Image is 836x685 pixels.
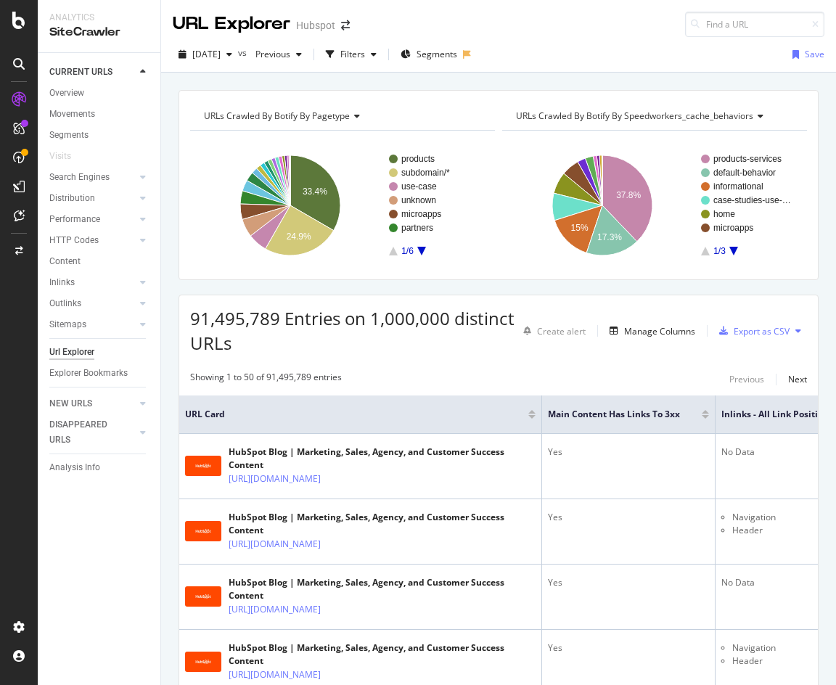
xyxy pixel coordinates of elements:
a: Url Explorer [49,345,150,360]
div: NEW URLS [49,396,92,411]
text: microapps [713,223,753,233]
iframe: Intercom live chat [787,636,821,670]
text: 24.9% [287,231,311,242]
div: arrow-right-arrow-left [341,20,350,30]
text: home [713,209,735,219]
div: Manage Columns [624,325,695,337]
button: Filters [320,43,382,66]
text: products-services [713,154,782,164]
div: Analysis Info [49,460,100,475]
a: [URL][DOMAIN_NAME] [229,602,321,617]
button: Create alert [517,319,586,342]
span: URL Card [185,408,525,421]
h4: URLs Crawled By Botify By speedworkers_cache_behaviors [513,104,794,128]
text: subdomain/* [401,168,450,178]
text: informational [713,181,763,192]
a: Performance [49,212,136,227]
a: Movements [49,107,150,122]
svg: A chart. [502,142,807,268]
a: Analysis Info [49,460,150,475]
div: SiteCrawler [49,24,149,41]
text: products [401,154,435,164]
button: Save [787,43,824,66]
span: 91,495,789 Entries on 1,000,000 distinct URLs [190,306,515,355]
a: [URL][DOMAIN_NAME] [229,668,321,682]
span: Inlinks - All Link Positions [721,408,833,421]
text: case-studies-use-… [713,195,791,205]
div: Overview [49,86,84,101]
button: Previous [250,43,308,66]
div: Explorer Bookmarks [49,366,128,381]
svg: A chart. [190,142,495,268]
div: Url Explorer [49,345,94,360]
div: Yes [548,446,709,459]
div: Search Engines [49,170,110,185]
button: Segments [395,43,463,66]
button: Next [788,371,807,388]
a: HTTP Codes [49,233,136,248]
span: URLs Crawled By Botify By speedworkers_cache_behaviors [516,110,753,122]
div: Export as CSV [734,325,790,337]
button: [DATE] [173,43,238,66]
div: Visits [49,149,71,164]
div: Performance [49,212,100,227]
a: [URL][DOMAIN_NAME] [229,472,321,486]
div: Yes [548,576,709,589]
span: URLs Crawled By Botify By pagetype [204,110,350,122]
text: 1/6 [401,246,414,256]
div: Segments [49,128,89,143]
text: 15% [571,223,589,233]
span: Segments [417,48,457,60]
div: URL Explorer [173,12,290,36]
a: Explorer Bookmarks [49,366,150,381]
text: microapps [401,209,441,219]
div: HTTP Codes [49,233,99,248]
button: Previous [729,371,764,388]
div: Content [49,254,81,269]
div: HubSpot Blog | Marketing, Sales, Agency, and Customer Success Content [229,641,536,668]
span: Main Content Has Links to 3xx [548,408,680,421]
div: Filters [340,48,365,60]
a: Inlinks [49,275,136,290]
text: use-case [401,181,437,192]
img: main image [185,521,221,541]
div: Save [805,48,824,60]
a: CURRENT URLS [49,65,136,80]
a: Segments [49,128,150,143]
a: Search Engines [49,170,136,185]
div: Yes [548,641,709,655]
div: Distribution [49,191,95,206]
text: default-behavior [713,168,776,178]
a: Visits [49,149,86,164]
div: DISAPPEARED URLS [49,417,123,448]
span: Previous [250,48,290,60]
div: Inlinks [49,275,75,290]
div: Movements [49,107,95,122]
a: Distribution [49,191,136,206]
a: NEW URLS [49,396,136,411]
span: 2025 Sep. 16th [192,48,221,60]
div: Create alert [537,325,586,337]
a: Sitemaps [49,317,136,332]
a: DISAPPEARED URLS [49,417,136,448]
div: Sitemaps [49,317,86,332]
h4: URLs Crawled By Botify By pagetype [201,104,482,128]
a: Outlinks [49,296,136,311]
div: CURRENT URLS [49,65,112,80]
text: partners [401,223,433,233]
a: Overview [49,86,150,101]
div: Next [788,373,807,385]
div: Outlinks [49,296,81,311]
div: HubSpot Blog | Marketing, Sales, Agency, and Customer Success Content [229,511,536,537]
text: 17.3% [597,232,622,242]
button: Export as CSV [713,319,790,342]
img: main image [185,652,221,672]
text: 1/3 [713,246,726,256]
button: Manage Columns [604,322,695,340]
text: 33.4% [303,186,327,197]
span: vs [238,46,250,59]
div: HubSpot Blog | Marketing, Sales, Agency, and Customer Success Content [229,446,536,472]
div: Yes [548,511,709,524]
div: Previous [729,373,764,385]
